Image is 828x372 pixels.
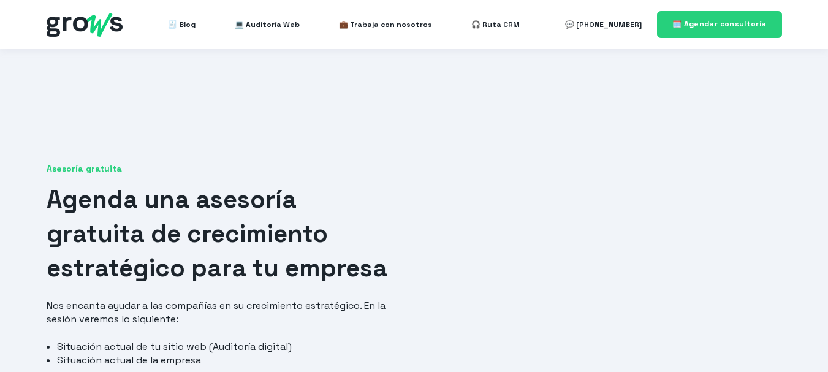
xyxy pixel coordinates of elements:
a: 💬 [PHONE_NUMBER] [565,12,642,37]
li: Situación actual de tu sitio web (Auditoría digital) [57,340,392,354]
span: Asesoría gratuita [47,163,392,175]
img: grows - hubspot [47,13,123,37]
a: 🗓️ Agendar consultoría [657,11,782,37]
h1: Agenda una asesoría gratuita de crecimiento estratégico para tu empresa [47,183,392,286]
a: 💻 Auditoría Web [235,12,300,37]
a: 🧾 Blog [168,12,196,37]
a: 🎧 Ruta CRM [471,12,520,37]
p: Nos encanta ayudar a las compañías en su crecimiento estratégico. En la sesión veremos lo siguiente: [47,299,392,326]
a: 💼 Trabaja con nosotros [339,12,432,37]
span: 🗓️ Agendar consultoría [672,19,767,29]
